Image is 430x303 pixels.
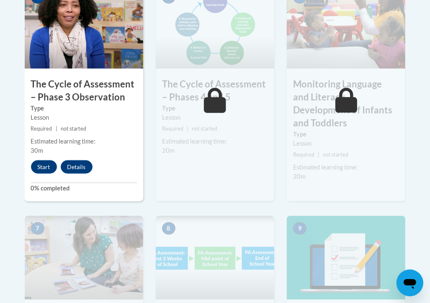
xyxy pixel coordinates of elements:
[293,130,399,139] label: Type
[293,222,306,235] span: 9
[293,151,314,158] span: Required
[156,216,274,300] img: Course Image
[162,147,175,154] span: 20m
[31,113,137,122] div: Lesson
[31,160,57,174] button: Start
[31,222,44,235] span: 7
[162,113,268,122] div: Lesson
[156,78,274,104] h3: The Cycle of Assessment – Phases 4 and 5
[293,163,399,172] div: Estimated learning time:
[31,184,137,193] label: 0% completed
[61,160,93,174] button: Details
[323,151,349,158] span: not started
[293,139,399,148] div: Lesson
[162,126,183,132] span: Required
[56,126,57,132] span: |
[187,126,188,132] span: |
[61,126,86,132] span: not started
[287,78,405,129] h3: Monitoring Language and Literacy Development of Infants and Toddlers
[25,216,143,300] img: Course Image
[318,151,319,158] span: |
[397,270,423,296] iframe: Button to launch messaging window
[31,137,137,146] div: Estimated learning time:
[31,104,137,113] label: Type
[162,137,268,146] div: Estimated learning time:
[162,222,175,235] span: 8
[293,173,306,180] span: 20m
[25,78,143,104] h3: The Cycle of Assessment – Phase 3 Observation
[31,126,52,132] span: Required
[287,216,405,300] img: Course Image
[31,147,44,154] span: 30m
[192,126,217,132] span: not started
[162,104,268,113] label: Type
